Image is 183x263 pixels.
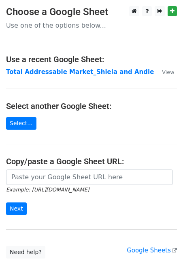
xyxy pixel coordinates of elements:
p: Use one of the options below... [6,21,177,30]
h3: Choose a Google Sheet [6,6,177,18]
h4: Use a recent Google Sheet: [6,54,177,64]
a: View [154,68,174,76]
h4: Select another Google Sheet: [6,101,177,111]
a: Total Addressable Market_Shiela and Andie [6,68,154,76]
h4: Copy/paste a Google Sheet URL: [6,156,177,166]
input: Paste your Google Sheet URL here [6,170,173,185]
a: Need help? [6,246,45,259]
small: View [162,69,174,75]
input: Next [6,202,27,215]
a: Select... [6,117,36,130]
a: Google Sheets [127,247,177,254]
small: Example: [URL][DOMAIN_NAME] [6,187,89,193]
